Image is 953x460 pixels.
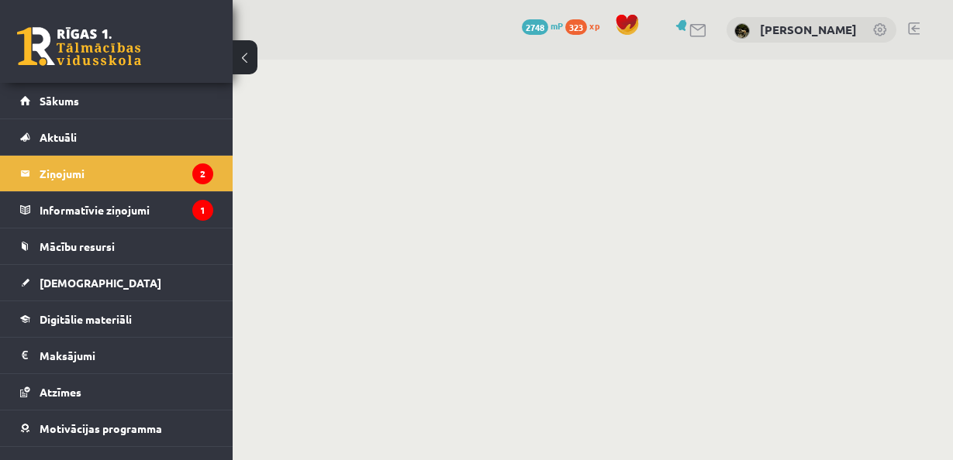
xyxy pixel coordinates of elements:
[565,19,587,35] span: 323
[20,410,213,446] a: Motivācijas programma
[20,119,213,155] a: Aktuāli
[20,374,213,410] a: Atzīmes
[40,312,132,326] span: Digitālie materiāli
[589,19,599,32] span: xp
[40,239,115,253] span: Mācību resursi
[20,265,213,300] a: [DEMOGRAPHIC_DATA]
[40,276,161,290] span: [DEMOGRAPHIC_DATA]
[522,19,563,32] a: 2748 mP
[20,83,213,118] a: Sākums
[551,19,563,32] span: mP
[17,27,141,66] a: Rīgas 1. Tālmācības vidusskola
[20,156,213,191] a: Ziņojumi2
[20,192,213,228] a: Informatīvie ziņojumi1
[40,94,79,108] span: Sākums
[40,130,77,144] span: Aktuāli
[40,421,162,435] span: Motivācijas programma
[20,301,213,337] a: Digitālie materiāli
[40,192,213,228] legend: Informatīvie ziņojumi
[40,385,81,399] span: Atzīmes
[40,156,213,191] legend: Ziņojumi
[192,200,213,221] i: 1
[192,163,213,184] i: 2
[565,19,607,32] a: 323 xp
[40,338,213,373] legend: Maksājumi
[20,338,213,373] a: Maksājumi
[522,19,548,35] span: 2748
[760,22,857,37] a: [PERSON_NAME]
[20,228,213,264] a: Mācību resursi
[734,23,750,39] img: Ričards Jansons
